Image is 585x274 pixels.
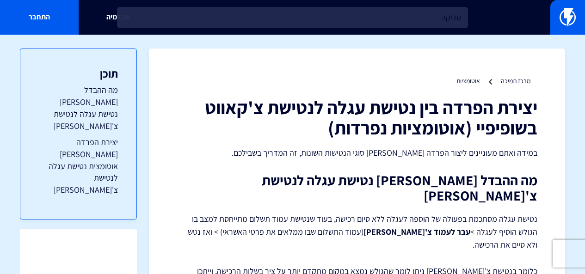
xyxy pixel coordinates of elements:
a: מרכז תמיכה [501,77,530,85]
a: אוטומציות [456,77,480,85]
a: מה ההבדל [PERSON_NAME] נטישת עגלה לנטישת צ'[PERSON_NAME] [39,84,118,132]
strong: עבר לעמוד צ'[PERSON_NAME] [363,226,470,237]
p: במידה ואתם מעוניינים ליצור הפרדה [PERSON_NAME] סוגי הנטישות השונות, זה המדריך בשבילכם. [177,147,537,159]
h1: יצירת הפרדה בין נטישת עגלה לנטישת צ'קאווט בשופיפיי (אוטומציות נפרדות) [177,97,537,138]
h2: מה ההבדל [PERSON_NAME] נטישת עגלה לנטישת צ'[PERSON_NAME] [177,173,537,203]
input: חיפוש מהיר... [117,7,468,28]
p: נטישת עגלה מסתכמת בפעולה של הוספה לעגלה ללא סיום רכישה, בעוד שנטישת עמוד תשלום מתייחסת למצב בו הג... [177,213,537,251]
a: יצירת הפרדה [PERSON_NAME] אוטומצית נטישת עגלה לנטישת צ'[PERSON_NAME] [39,136,118,196]
h3: תוכן [39,67,118,79]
